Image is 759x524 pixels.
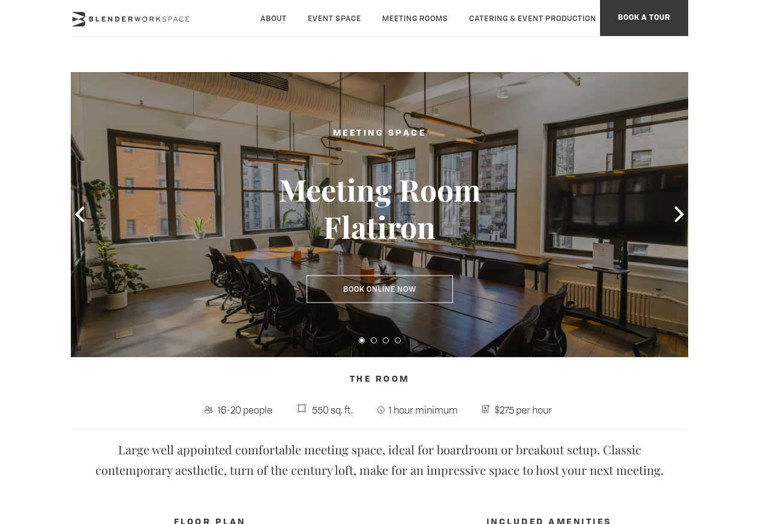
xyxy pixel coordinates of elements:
[491,400,555,420] span: $275 per hour
[307,276,453,303] a: Book Online Now
[242,126,518,141] h2: Meeting Space
[80,439,680,480] p: Large well appointed comfortable meeting space, ideal for boardroom or breakout setup. Classic co...
[71,368,688,391] h4: The Room
[215,400,275,420] span: 16-20 people
[386,400,461,420] span: 1 hour minimum
[242,171,518,245] h3: Meeting Room Flatiron
[309,400,356,420] span: 550 sq. ft.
